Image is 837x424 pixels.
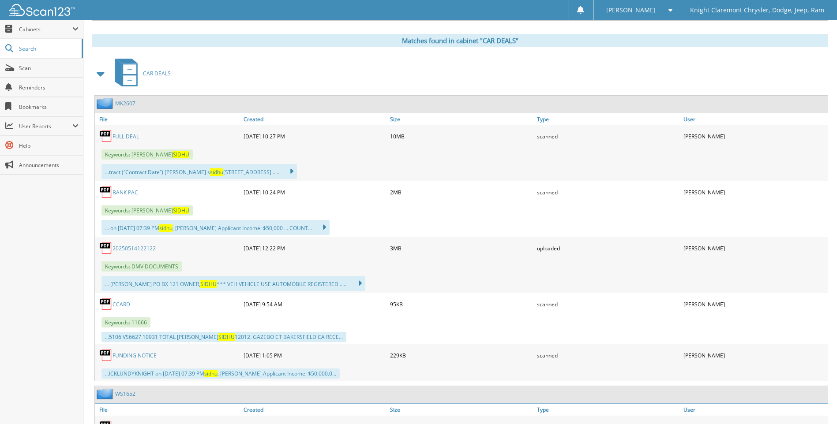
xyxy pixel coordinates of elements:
a: BANK PAC [113,189,138,196]
span: Keywords: DMV DOCUMENTS [101,261,182,272]
a: Size [388,404,534,416]
span: Keywords: [PERSON_NAME] [101,149,193,160]
div: [DATE] 1:05 PM [241,346,388,364]
img: folder2.png [97,98,115,109]
span: Keywords: 11666 [101,317,150,327]
a: CAR DEALS [110,56,171,91]
span: Cabinets [19,26,72,33]
div: [PERSON_NAME] [681,239,828,257]
span: SIDHU [173,151,189,158]
div: uploaded [535,239,681,257]
div: scanned [535,183,681,201]
div: ...ICKLUNDYKNIGHT on [DATE] 07:39 PM , [PERSON_NAME] Applicant Income: $50,000.0... [101,368,340,379]
a: WS1652 [115,390,135,398]
span: Keywords: [PERSON_NAME] [101,205,193,216]
a: FULL DEAL [113,133,139,140]
span: SIDHU [200,280,217,288]
a: FUNDING NOTICE [113,352,157,359]
div: scanned [535,127,681,145]
div: ... [PERSON_NAME] PO BX 121 OWNER, *** VEH VEHICLE USE AUTOMOBILE REGISTERED ...... [101,276,365,291]
img: PDF.png [99,298,113,311]
a: File [95,404,241,416]
div: [PERSON_NAME] [681,346,828,364]
span: CAR DEALS [143,70,171,77]
img: PDF.png [99,130,113,143]
img: PDF.png [99,186,113,199]
span: Help [19,142,79,149]
a: File [95,113,241,125]
div: 10MB [388,127,534,145]
span: SIDHU [173,207,189,214]
div: [DATE] 9:54 AM [241,295,388,313]
a: Size [388,113,534,125]
a: Type [535,404,681,416]
a: CCARD [113,301,130,308]
span: SIDHU [218,333,235,341]
span: Announcements [19,161,79,169]
a: User [681,113,828,125]
span: Knight Claremont Chrysler, Dodge, Jeep, Ram [690,7,824,13]
span: sidhu [204,370,218,377]
img: PDF.png [99,242,113,255]
div: [PERSON_NAME] [681,295,828,313]
span: User Reports [19,123,72,130]
img: folder2.png [97,388,115,399]
a: 20250514122122 [113,245,156,252]
div: ...tract (“Contract Date”) [PERSON_NAME] s [STREET_ADDRESS] ..... [101,164,297,179]
span: Reminders [19,84,79,91]
div: ...5106 VS6627 10931 TOTAL [PERSON_NAME] 12012. GAZEBO CT BAKERSFIELD CA RECE... [101,332,346,342]
div: 229KB [388,346,534,364]
a: Created [241,404,388,416]
div: 2MB [388,183,534,201]
div: scanned [535,346,681,364]
a: User [681,404,828,416]
iframe: Chat Widget [793,382,837,424]
img: scan123-logo-white.svg [9,4,75,16]
span: sidhu [210,168,223,176]
div: 3MB [388,239,534,257]
div: [DATE] 10:24 PM [241,183,388,201]
div: scanned [535,295,681,313]
div: [PERSON_NAME] [681,127,828,145]
div: [DATE] 12:22 PM [241,239,388,257]
a: Created [241,113,388,125]
span: Scan [19,64,79,72]
span: Bookmarks [19,103,79,111]
div: [PERSON_NAME] [681,183,828,201]
div: 95KB [388,295,534,313]
span: [PERSON_NAME] [606,7,656,13]
span: Search [19,45,77,52]
a: MK2607 [115,100,135,107]
span: sidhu [159,224,173,232]
a: Type [535,113,681,125]
div: [DATE] 10:27 PM [241,127,388,145]
div: ... on [DATE] 07:39 PM , [PERSON_NAME] Applicant Income: $50,000 ... COUNT... [101,220,330,235]
img: PDF.png [99,349,113,362]
div: Matches found in cabinet "CAR DEALS" [92,34,828,47]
